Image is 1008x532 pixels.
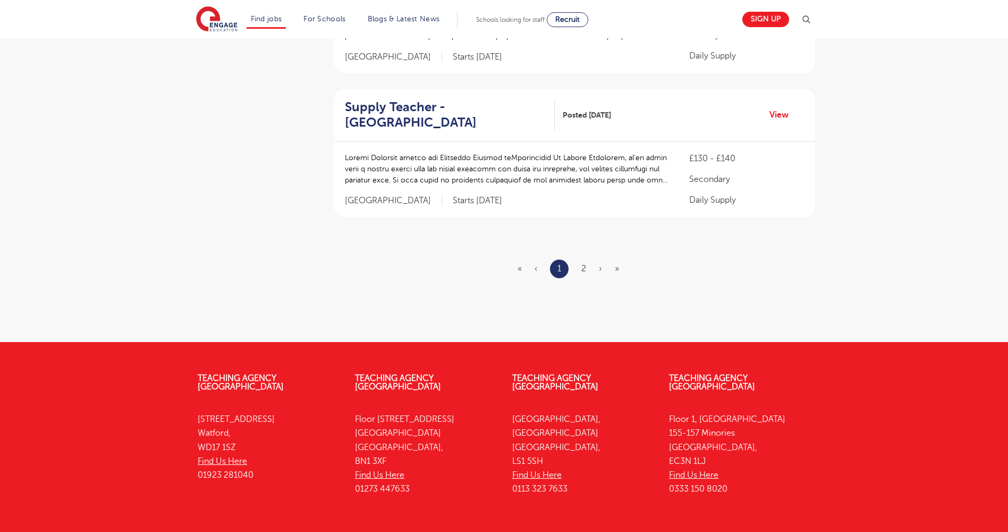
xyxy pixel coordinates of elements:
p: Starts [DATE] [453,195,502,206]
p: Floor [STREET_ADDRESS] [GEOGRAPHIC_DATA] [GEOGRAPHIC_DATA], BN1 3XF 01273 447633 [355,412,496,496]
a: Find Us Here [355,470,404,480]
a: View [769,108,797,122]
p: Floor 1, [GEOGRAPHIC_DATA] 155-157 Minories [GEOGRAPHIC_DATA], EC3N 1LJ 0333 150 8020 [669,412,810,496]
p: Loremi Dolorsit ametco adi Elitseddo Eiusmod teMporincidid Ut Labore Etdolorem, al’en admin veni ... [345,152,668,186]
p: Daily Supply [689,49,804,62]
a: Find jobs [251,15,282,23]
span: [GEOGRAPHIC_DATA] [345,195,442,206]
a: Find Us Here [669,470,718,480]
a: Recruit [547,12,588,27]
a: Supply Teacher - [GEOGRAPHIC_DATA] [345,99,555,130]
p: £130 - £140 [689,152,804,165]
a: For Schools [303,15,345,23]
a: 2 [581,264,586,273]
a: Blogs & Latest News [368,15,440,23]
a: Teaching Agency [GEOGRAPHIC_DATA] [355,373,441,392]
a: Find Us Here [512,470,562,480]
span: « [518,264,522,273]
span: Schools looking for staff [476,16,545,23]
a: Teaching Agency [GEOGRAPHIC_DATA] [512,373,598,392]
a: 1 [557,262,561,276]
p: [STREET_ADDRESS] Watford, WD17 1SZ 01923 281040 [198,412,339,482]
span: Recruit [555,15,580,23]
span: ‹ [535,264,537,273]
p: [GEOGRAPHIC_DATA], [GEOGRAPHIC_DATA] [GEOGRAPHIC_DATA], LS1 5SH 0113 323 7633 [512,412,654,496]
p: Secondary [689,173,804,186]
span: Posted [DATE] [563,110,611,121]
a: Sign up [742,12,789,27]
a: Last [615,264,619,273]
h2: Supply Teacher - [GEOGRAPHIC_DATA] [345,99,547,130]
a: Next [599,264,602,273]
a: Teaching Agency [GEOGRAPHIC_DATA] [198,373,284,392]
span: [GEOGRAPHIC_DATA] [345,52,442,63]
img: Engage Education [196,6,238,33]
a: Find Us Here [198,456,247,466]
p: Daily Supply [689,194,804,206]
p: Starts [DATE] [453,52,502,63]
a: Teaching Agency [GEOGRAPHIC_DATA] [669,373,755,392]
